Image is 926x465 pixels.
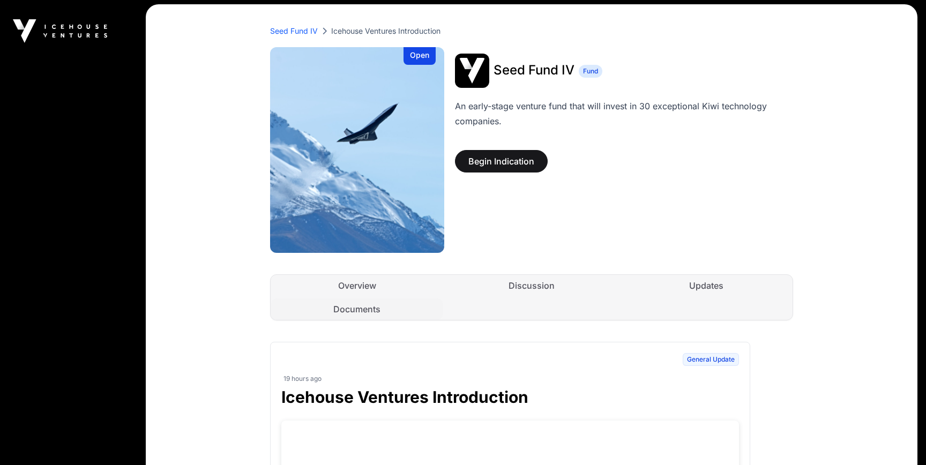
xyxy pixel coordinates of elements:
span: Seed Fund IV [494,62,574,78]
div: Open [404,47,436,65]
p: An early-stage venture fund that will invest in 30 exceptional Kiwi technology companies. [455,99,793,129]
a: Overview [271,275,443,296]
img: Seed Fund IV [455,54,489,88]
h1: Icehouse Ventures Introduction [281,387,739,407]
a: Seed Fund IV [270,26,318,36]
a: Discussion [445,275,618,296]
span: 19 hours ago [283,374,322,383]
img: Seed Fund IV [270,47,444,253]
a: Begin Indication [455,161,548,171]
nav: Tabs [271,275,793,320]
img: Icehouse Ventures Logo [13,19,107,43]
span: General Update [683,353,739,366]
span: Begin Indication [468,155,534,168]
button: Begin Indication [455,150,548,172]
span: Fund [583,67,598,76]
p: Icehouse Ventures Introduction [331,26,440,36]
a: Documents [271,298,443,320]
a: Updates [620,275,793,296]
